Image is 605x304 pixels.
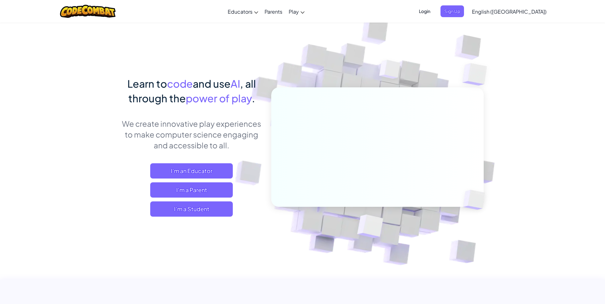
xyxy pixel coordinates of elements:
span: and use [193,77,231,90]
img: Overlap cubes [341,201,398,254]
span: . [252,92,255,105]
img: CodeCombat logo [60,5,116,18]
span: code [167,77,193,90]
span: Educators [228,8,252,15]
button: Sign Up [440,5,464,17]
span: AI [231,77,240,90]
button: I'm a Student [150,201,233,217]
a: Educators [225,3,261,20]
a: I'm an Educator [150,163,233,179]
img: Overlap cubes [452,177,500,223]
a: English ([GEOGRAPHIC_DATA]) [469,3,550,20]
a: Parents [261,3,286,20]
a: Play [286,3,308,20]
span: power of play [186,92,252,105]
span: Learn to [127,77,167,90]
img: Overlap cubes [450,48,505,101]
span: English ([GEOGRAPHIC_DATA]) [472,8,547,15]
p: We create innovative play experiences to make computer science engaging and accessible to all. [122,118,262,151]
button: Login [415,5,434,17]
span: Play [289,8,299,15]
a: I'm a Parent [150,182,233,198]
img: Overlap cubes [367,47,413,95]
